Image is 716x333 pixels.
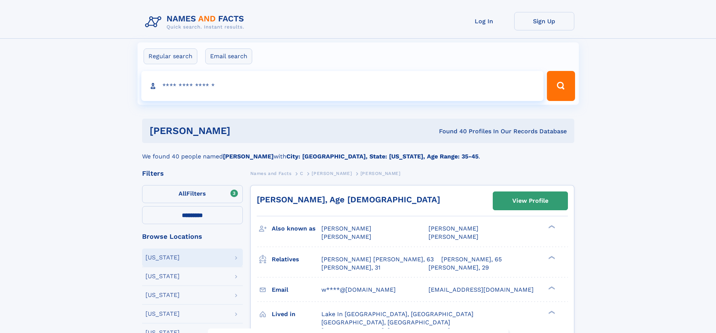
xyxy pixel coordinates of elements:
a: [PERSON_NAME], 31 [321,264,380,272]
div: [US_STATE] [145,311,180,317]
div: [US_STATE] [145,255,180,261]
input: search input [141,71,544,101]
label: Email search [205,48,252,64]
b: [PERSON_NAME] [223,153,274,160]
a: [PERSON_NAME], 29 [428,264,489,272]
a: Log In [454,12,514,30]
div: ❯ [546,310,556,315]
span: [PERSON_NAME] [360,171,401,176]
h3: Relatives [272,253,321,266]
b: City: [GEOGRAPHIC_DATA], State: [US_STATE], Age Range: 35-45 [286,153,478,160]
h3: Also known as [272,222,321,235]
span: [PERSON_NAME] [428,233,478,240]
div: We found 40 people named with . [142,143,574,161]
a: Names and Facts [250,169,292,178]
a: [PERSON_NAME] [PERSON_NAME], 63 [321,255,434,264]
img: Logo Names and Facts [142,12,250,32]
button: Search Button [547,71,575,101]
div: Filters [142,170,243,177]
span: [EMAIL_ADDRESS][DOMAIN_NAME] [428,286,534,293]
h3: Lived in [272,308,321,321]
div: View Profile [512,192,548,209]
span: [PERSON_NAME] [428,225,478,232]
label: Filters [142,185,243,203]
h3: Email [272,283,321,296]
span: Lake In [GEOGRAPHIC_DATA], [GEOGRAPHIC_DATA] [321,310,474,318]
span: [PERSON_NAME] [321,225,371,232]
div: ❯ [546,255,556,260]
a: [PERSON_NAME], Age [DEMOGRAPHIC_DATA] [257,195,440,204]
a: C [300,169,303,178]
span: C [300,171,303,176]
label: Regular search [144,48,197,64]
span: All [179,190,186,197]
span: [PERSON_NAME] [321,233,371,240]
a: [PERSON_NAME], 65 [441,255,502,264]
div: ❯ [546,285,556,290]
div: [US_STATE] [145,292,180,298]
span: [PERSON_NAME] [312,171,352,176]
div: Browse Locations [142,233,243,240]
div: Found 40 Profiles In Our Records Database [335,127,567,136]
div: [US_STATE] [145,273,180,279]
a: Sign Up [514,12,574,30]
a: [PERSON_NAME] [312,169,352,178]
div: ❯ [546,225,556,229]
span: [GEOGRAPHIC_DATA], [GEOGRAPHIC_DATA] [321,319,450,326]
h1: [PERSON_NAME] [150,126,335,136]
a: View Profile [493,192,568,210]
